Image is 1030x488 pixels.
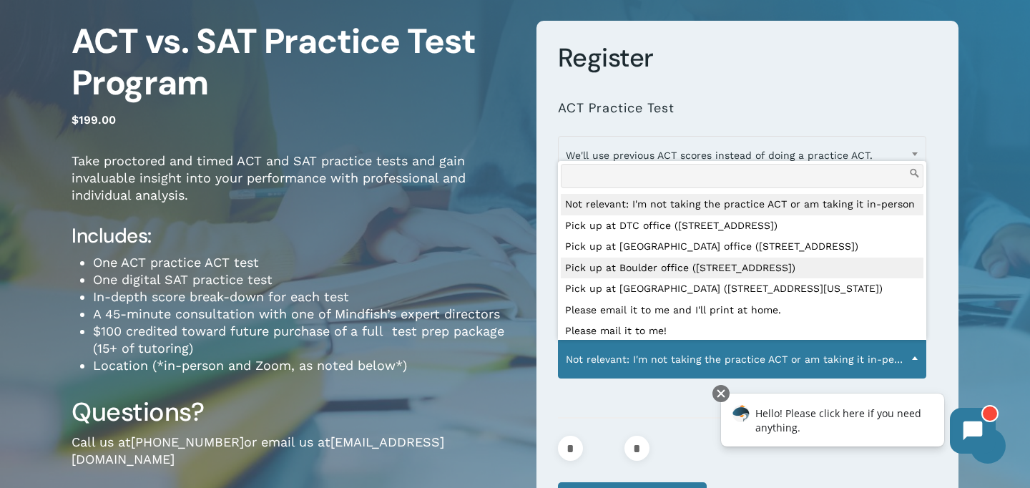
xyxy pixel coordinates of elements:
p: Call us at or email us at [72,434,515,487]
li: Pick up at Boulder office ([STREET_ADDRESS]) [561,258,923,279]
li: Pick up at [GEOGRAPHIC_DATA] ([STREET_ADDRESS][US_STATE]) [561,278,923,300]
li: Not relevant: I'm not taking the practice ACT or am taking it in-person [561,194,923,215]
li: One digital SAT practice test [93,271,515,288]
label: ACT Practice Test [558,100,675,117]
h1: ACT vs. SAT Practice Test Program [72,21,515,104]
li: In-depth score break-down for each test [93,288,515,306]
li: One ACT practice ACT test [93,254,515,271]
li: A 45-minute consultation with one of Mindfish’s expert directors [93,306,515,323]
li: Pick up at DTC office ([STREET_ADDRESS]) [561,215,923,237]
input: Product quantity [587,436,620,461]
span: We'll use previous ACT scores instead of doing a practice ACT. [559,140,926,170]
li: $100 credited toward future purchase of a full test prep package (15+ of tutoring) [93,323,515,357]
p: Take proctored and timed ACT and SAT practice tests and gain invaluable insight into your perform... [72,152,515,223]
span: $ [72,113,79,127]
span: We'll use previous ACT scores instead of doing a practice ACT. [558,136,926,175]
h4: Includes: [72,223,515,249]
iframe: Chatbot [706,382,1010,468]
li: Please email it to me and I'll print at home. [561,300,923,321]
bdi: 199.00 [72,113,116,127]
span: Not relevant: I'm not taking the practice ACT or am taking it in-person [559,344,926,374]
li: Location (*in-person and Zoom, as noted below*) [93,357,515,374]
h3: Register [558,42,938,74]
h3: Questions? [72,396,515,429]
li: Pick up at [GEOGRAPHIC_DATA] office ([STREET_ADDRESS]) [561,236,923,258]
li: Please mail it to me! [561,321,923,342]
a: [PHONE_NUMBER] [131,434,244,449]
span: Not relevant: I'm not taking the practice ACT or am taking it in-person [558,340,926,379]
